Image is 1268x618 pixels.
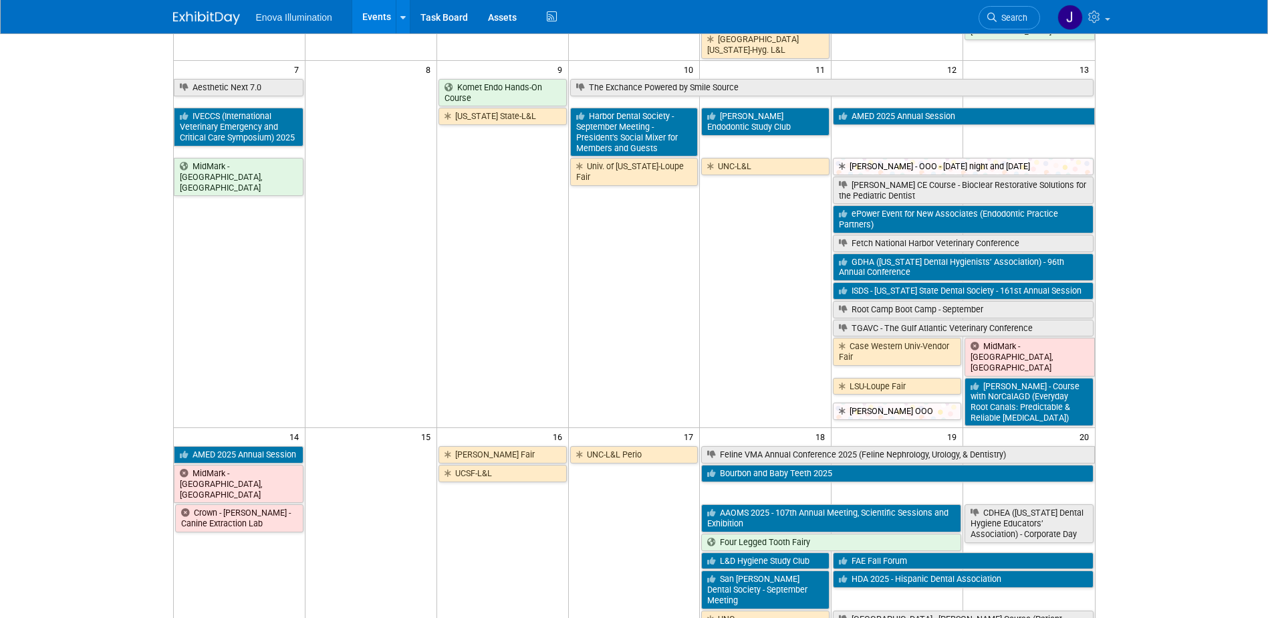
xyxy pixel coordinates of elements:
[174,158,303,196] a: MidMark - [GEOGRAPHIC_DATA], [GEOGRAPHIC_DATA]
[833,158,1093,175] a: [PERSON_NAME] - OOO - [DATE] night and [DATE]
[833,378,961,395] a: LSU-Loupe Fair
[174,465,303,503] a: MidMark - [GEOGRAPHIC_DATA], [GEOGRAPHIC_DATA]
[965,378,1093,427] a: [PERSON_NAME] - Course with NorCalAGD (Everyday Root Canals: Predictable & Reliable [MEDICAL_DATA])
[551,428,568,445] span: 16
[1078,428,1095,445] span: 20
[946,61,963,78] span: 12
[175,504,303,532] a: Crown - [PERSON_NAME] - Canine Extraction Lab
[965,504,1093,542] a: CDHEA ([US_STATE] Dental Hygiene Educators’ Association) - Corporate Day
[682,61,699,78] span: 10
[174,108,303,146] a: IVECCS (International Veterinary Emergency and Critical Care Symposium) 2025
[701,158,830,175] a: UNC-L&L
[833,108,1094,125] a: AMED 2025 Annual Session
[570,158,699,185] a: Univ. of [US_STATE]-Loupe Fair
[701,571,830,609] a: San [PERSON_NAME] Dental Society - September Meeting
[701,552,830,570] a: L&D Hygiene Study Club
[833,403,961,420] a: [PERSON_NAME] OOO
[293,61,305,78] span: 7
[438,465,567,482] a: UCSF-L&L
[814,428,831,445] span: 18
[570,108,699,157] a: Harbor Dental Society - September Meeting - President’s Social Mixer for Members and Guests
[833,552,1093,570] a: FAE Fall Forum
[556,61,568,78] span: 9
[814,61,831,78] span: 11
[438,79,567,106] a: Komet Endo Hands-On Course
[833,320,1093,337] a: TGAVC - The Gulf Atlantic Veterinary Conference
[701,446,1094,463] a: Feline VMA Annual Conference 2025 (Feline Nephrology, Urology, & Dentistry)
[833,177,1093,204] a: [PERSON_NAME] CE Course - Bioclear Restorative Solutions for the Pediatric Dentist
[833,235,1093,252] a: Fetch National Harbor Veterinary Conference
[833,253,1093,281] a: GDHA ([US_STATE] Dental Hygienists’ Association) - 96th Annual Conference
[174,79,303,96] a: Aesthetic Next 7.0
[570,446,699,463] a: UNC-L&L Perio
[438,446,567,463] a: [PERSON_NAME] Fair
[701,31,830,58] a: [GEOGRAPHIC_DATA][US_STATE]-Hyg. L&L
[1078,61,1095,78] span: 13
[701,504,961,532] a: AAOMS 2025 - 107th Annual Meeting, Scientific Sessions and Exhibition
[438,108,567,125] a: [US_STATE] State-L&L
[424,61,436,78] span: 8
[256,12,332,23] span: Enova Illumination
[833,282,1093,300] a: ISDS - [US_STATE] State Dental Society - 161st Annual Session
[833,338,961,365] a: Case Western Univ-Vendor Fair
[682,428,699,445] span: 17
[288,428,305,445] span: 14
[701,465,1093,482] a: Bourbon and Baby Teeth 2025
[173,11,240,25] img: ExhibitDay
[420,428,436,445] span: 15
[833,571,1093,588] a: HDA 2025 - Hispanic Dental Association
[701,534,961,551] a: Four Legged Tooth Fairy
[833,205,1093,233] a: ePower Event for New Associates (Endodontic Practice Partners)
[570,79,1094,96] a: The Exchance Powered by Smile Source
[997,13,1027,23] span: Search
[701,108,830,135] a: [PERSON_NAME] Endodontic Study Club
[833,301,1093,318] a: Root Camp Boot Camp - September
[979,6,1040,29] a: Search
[1057,5,1083,30] img: Janelle Tlusty
[965,338,1094,376] a: MidMark - [GEOGRAPHIC_DATA], [GEOGRAPHIC_DATA]
[174,446,303,463] a: AMED 2025 Annual Session
[946,428,963,445] span: 19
